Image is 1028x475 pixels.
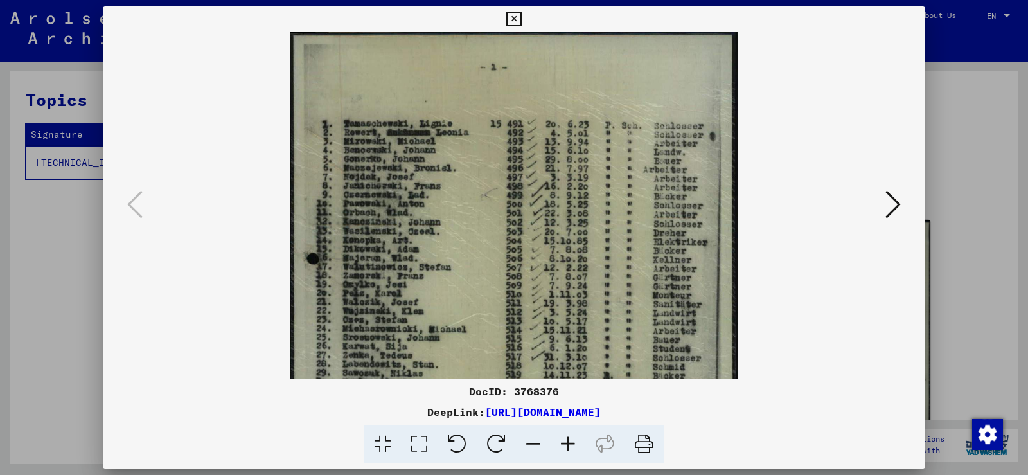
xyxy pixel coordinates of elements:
img: Change consent [972,419,1003,450]
div: DocID: 3768376 [103,384,925,399]
div: DeepLink: [103,404,925,420]
div: Change consent [971,418,1002,449]
a: [URL][DOMAIN_NAME] [485,406,601,418]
